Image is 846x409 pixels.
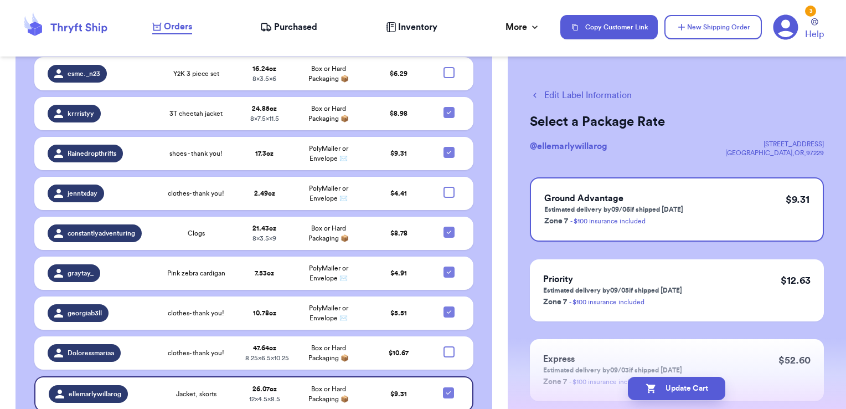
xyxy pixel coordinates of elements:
button: Update Cart [628,377,725,400]
strong: 24.85 oz [252,105,277,112]
span: PolyMailer or Envelope ✉️ [309,265,348,282]
span: Help [805,28,824,41]
span: Orders [164,20,192,33]
span: Box or Hard Packaging 📦 [308,386,349,402]
strong: 47.64 oz [253,345,276,351]
span: Rainedropthrifts [68,149,116,158]
span: $ 9.31 [390,150,407,157]
div: [STREET_ADDRESS] [725,140,824,149]
div: [GEOGRAPHIC_DATA] , OR , 97229 [725,149,824,157]
span: 8.25 x 6.5 x 10.25 [245,355,289,361]
strong: 26.07 oz [252,386,277,392]
span: Y2K 3 piece set [173,69,219,78]
span: $ 10.67 [389,350,409,356]
span: Pink zebra cardigan [167,269,225,278]
button: New Shipping Order [664,15,762,39]
span: clothes- thank you! [168,349,224,357]
span: constantlyadventuring [68,229,135,238]
span: $ 6.29 [390,70,407,77]
strong: 16.24 oz [252,65,276,72]
span: 12 x 4.5 x 8.5 [249,396,280,402]
p: $ 52.60 [778,352,811,368]
p: Estimated delivery by 09/03 if shipped [DATE] [543,366,682,375]
span: @ ellemarlywillarog [530,142,607,151]
strong: 21.43 oz [252,225,276,232]
span: Zone 7 [543,298,567,306]
span: Box or Hard Packaging 📦 [308,225,349,242]
span: Ground Advantage [544,194,623,203]
span: Box or Hard Packaging 📦 [308,345,349,361]
span: 8 x 3.5 x 9 [252,235,276,242]
span: Priority [543,275,573,284]
span: clothes- thank you! [168,189,224,198]
div: 3 [805,6,816,17]
span: PolyMailer or Envelope ✉️ [309,305,348,321]
strong: 10.78 oz [253,310,276,316]
span: $ 9.31 [390,391,407,397]
a: Orders [152,20,192,34]
span: $ 8.78 [390,230,407,237]
span: PolyMailer or Envelope ✉️ [309,185,348,202]
button: Copy Customer Link [560,15,658,39]
a: - $100 insurance included [570,218,646,224]
span: $ 8.98 [390,110,407,117]
span: $ 5.51 [390,310,407,316]
span: esme._n23 [68,69,100,78]
a: - $100 insurance included [569,299,644,305]
span: Purchased [274,21,317,34]
span: Clogs [188,229,205,238]
span: Box or Hard Packaging 📦 [308,65,349,82]
strong: 7.53 oz [255,270,274,277]
span: jenntxday [68,189,97,198]
strong: 17.3 oz [255,150,274,157]
a: Inventory [386,21,437,34]
span: georgiab3ll [68,309,102,318]
span: 3T cheetah jacket [169,109,223,118]
span: shoes - thank you! [169,149,223,158]
span: $ 4.91 [390,270,407,277]
button: Edit Label Information [530,89,632,102]
span: Inventory [398,21,437,34]
p: $ 12.63 [781,273,811,288]
span: Jacket, skorts [176,390,216,398]
span: $ 4.41 [390,190,407,197]
a: 3 [773,14,798,40]
span: graytay_ [68,269,94,278]
h2: Select a Package Rate [530,113,824,131]
strong: 2.49 oz [254,190,275,197]
span: 8 x 7.5 x 11.5 [250,115,279,122]
span: krrristyy [68,109,94,118]
p: Estimated delivery by 09/06 if shipped [DATE] [544,205,683,214]
span: Zone 7 [544,217,568,225]
span: Box or Hard Packaging 📦 [308,105,349,122]
div: More [505,21,540,34]
span: Doloressmariaa [68,349,114,357]
span: 8 x 3.5 x 6 [252,75,276,82]
span: Express [543,355,575,364]
a: Purchased [260,21,317,34]
span: PolyMailer or Envelope ✉️ [309,145,348,162]
p: Estimated delivery by 09/05 if shipped [DATE] [543,286,682,295]
span: clothes- thank you! [168,309,224,318]
a: Help [805,18,824,41]
p: $ 9.31 [786,192,809,207]
span: ellemarlywillarog [69,390,121,398]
